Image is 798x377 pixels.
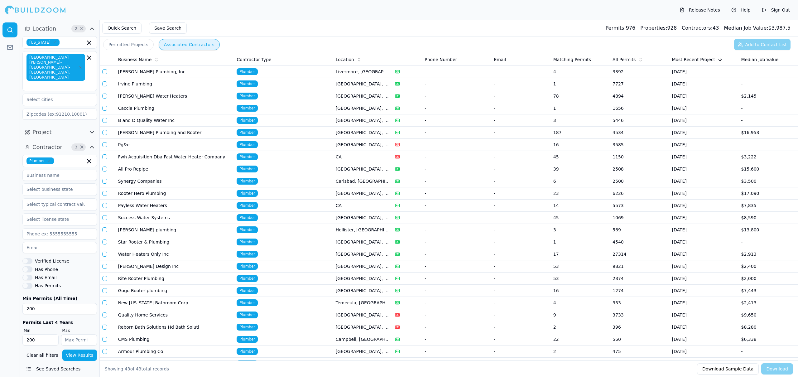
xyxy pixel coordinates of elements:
[672,56,715,63] span: Most Recent Project
[333,139,392,151] td: [GEOGRAPHIC_DATA], [GEOGRAPHIC_DATA]
[491,212,550,224] td: -
[491,151,550,163] td: -
[669,333,738,346] td: [DATE]
[551,139,610,151] td: 16
[35,259,69,263] label: Verified License
[422,358,491,370] td: -
[237,141,258,148] span: Plumber
[491,358,550,370] td: -
[22,109,97,120] input: Zipcodes (ex:91210,10001)
[73,26,79,32] span: 2
[422,66,491,78] td: -
[73,144,79,150] span: 3
[237,56,271,63] span: Contractor Type
[22,334,59,346] input: Min Permits Last 4 Years
[103,39,154,50] button: Permitted Projects
[116,102,234,114] td: Caccia Plumbing
[237,80,258,87] span: Plumber
[116,114,234,127] td: B and D Quality Water Inc
[116,297,234,309] td: New [US_STATE] Bathroom Corp
[32,128,52,137] span: Project
[491,139,550,151] td: -
[491,66,550,78] td: -
[491,321,550,333] td: -
[739,236,798,248] td: -
[551,66,610,78] td: 4
[32,24,56,33] span: Location
[116,236,234,248] td: Star Rooter & Plumbing
[25,350,60,361] button: Clear all filters
[116,309,234,321] td: Quality Home Services
[79,27,84,30] span: Clear Location filters
[669,260,738,273] td: [DATE]
[739,358,798,370] td: $19,690
[640,24,677,32] div: 928
[333,66,392,78] td: Livermore, [GEOGRAPHIC_DATA]
[741,56,779,63] span: Median Job Value
[669,248,738,260] td: [DATE]
[237,68,258,75] span: Plumber
[553,56,591,63] span: Matching Permits
[22,242,97,253] input: Email
[22,142,97,152] button: Contractor3Clear Contractor filters
[425,56,457,63] span: Phone Number
[333,285,392,297] td: [GEOGRAPHIC_DATA], [GEOGRAPHIC_DATA]
[669,346,738,358] td: [DATE]
[739,273,798,285] td: $2,000
[116,78,234,90] td: Irvine Plumbing
[491,309,550,321] td: -
[22,228,97,239] input: Phone ex: 5555555555
[422,321,491,333] td: -
[682,25,713,31] span: Contractors:
[22,296,97,301] label: Min Permits (All Time)
[669,200,738,212] td: [DATE]
[26,157,54,164] span: Plumber
[739,114,798,127] td: -
[491,78,550,90] td: -
[422,248,491,260] td: -
[739,139,798,151] td: -
[610,163,669,175] td: 2508
[102,22,142,34] button: Quick Search
[237,275,258,282] span: Plumber
[237,263,258,270] span: Plumber
[669,187,738,200] td: [DATE]
[610,66,669,78] td: 3392
[237,153,258,160] span: Plumber
[422,78,491,90] td: -
[333,236,392,248] td: [GEOGRAPHIC_DATA], [GEOGRAPHIC_DATA]
[640,25,667,31] span: Properties:
[610,224,669,236] td: 569
[610,200,669,212] td: 5573
[237,324,258,331] span: Plumber
[22,303,97,314] input: Min Permits All Time
[333,175,392,187] td: Carlsbad, [GEOGRAPHIC_DATA]
[669,139,738,151] td: [DATE]
[551,333,610,346] td: 22
[551,346,610,358] td: 2
[669,224,738,236] td: [DATE]
[551,273,610,285] td: 53
[739,163,798,175] td: $15,600
[333,224,392,236] td: Hollister, [GEOGRAPHIC_DATA]
[610,333,669,346] td: 560
[676,5,723,15] button: Release Notes
[333,127,392,139] td: [GEOGRAPHIC_DATA], [GEOGRAPHIC_DATA]
[669,151,738,163] td: [DATE]
[610,187,669,200] td: 6226
[610,346,669,358] td: 475
[610,175,669,187] td: 2500
[116,321,234,333] td: Reborn Bath Solutions Hd Bath Soluti
[333,346,392,358] td: [GEOGRAPHIC_DATA], [GEOGRAPHIC_DATA]
[669,163,738,175] td: [DATE]
[237,251,258,258] span: Plumber
[551,224,610,236] td: 3
[739,212,798,224] td: $8,590
[669,285,738,297] td: [DATE]
[22,363,97,375] button: See Saved Searches
[422,212,491,224] td: -
[333,358,392,370] td: [GEOGRAPHIC_DATA], [GEOGRAPHIC_DATA]
[610,260,669,273] td: 9821
[610,151,669,163] td: 1150
[422,309,491,321] td: -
